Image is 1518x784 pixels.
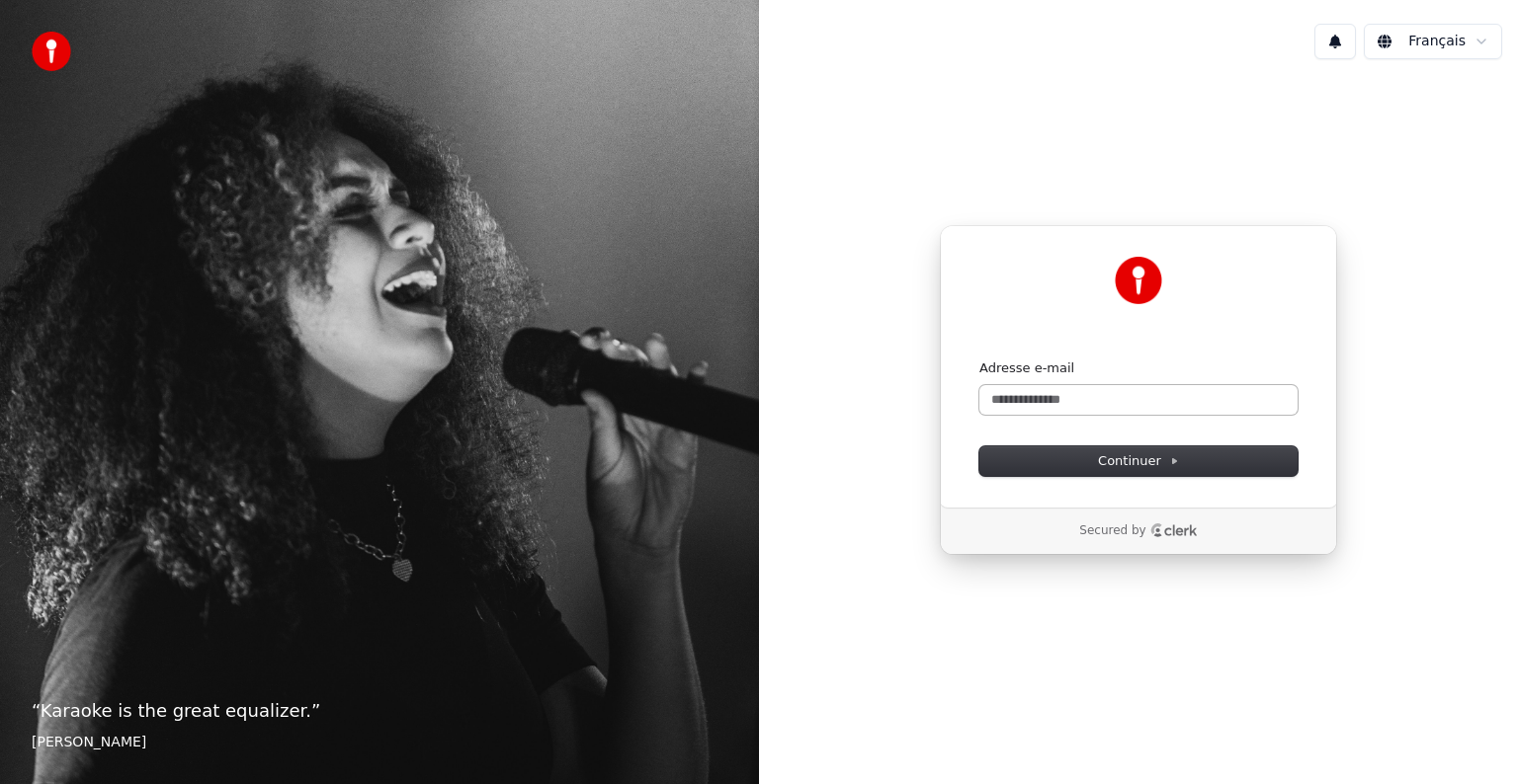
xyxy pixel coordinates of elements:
[979,359,1074,377] label: Adresse e-mail
[32,733,727,752] footer: [PERSON_NAME]
[979,446,1298,476] button: Continuer
[32,697,727,725] p: “ Karaoke is the great equalizer. ”
[32,32,71,71] img: youka
[1098,452,1179,470] span: Continuer
[1115,257,1162,304] img: Youka
[1150,523,1198,537] a: Clerk logo
[1079,523,1145,539] p: Secured by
